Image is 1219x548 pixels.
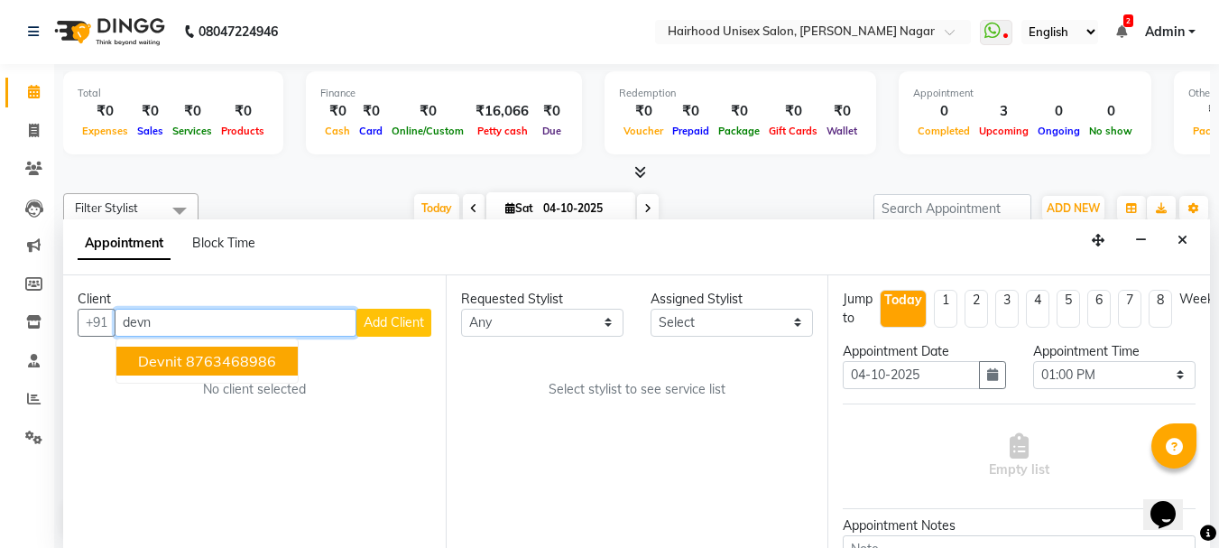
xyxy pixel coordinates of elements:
div: ₹0 [168,101,217,122]
div: Client [78,290,431,309]
input: 2025-10-04 [538,195,628,222]
span: Select stylist to see service list [549,380,725,399]
span: Services [168,125,217,137]
div: Jump to [843,290,873,328]
div: ₹0 [822,101,862,122]
div: 0 [913,101,974,122]
div: ₹0 [320,101,355,122]
span: devnit [138,352,182,370]
div: Redemption [619,86,862,101]
span: Petty cash [473,125,532,137]
div: Appointment Date [843,342,1005,361]
span: Completed [913,125,974,137]
span: Sat [501,201,538,215]
div: 3 [974,101,1033,122]
span: Package [714,125,764,137]
span: Sales [133,125,168,137]
span: Gift Cards [764,125,822,137]
div: Appointment [913,86,1137,101]
div: Assigned Stylist [651,290,813,309]
div: No client selected [121,380,388,399]
span: Empty list [989,433,1049,479]
li: 5 [1057,290,1080,328]
span: Appointment [78,228,171,260]
div: ₹0 [217,101,269,122]
div: ₹0 [668,101,714,122]
img: logo [46,6,170,57]
div: Appointment Time [1033,342,1196,361]
div: ₹0 [714,101,764,122]
span: Ongoing [1033,125,1085,137]
input: Search by Name/Mobile/Email/Code [115,309,356,337]
li: 2 [965,290,988,328]
div: Requested Stylist [461,290,623,309]
div: ₹0 [387,101,468,122]
div: ₹0 [78,101,133,122]
ngb-highlight: 8763468986 [186,352,276,370]
span: 2 [1123,14,1133,27]
input: yyyy-mm-dd [843,361,979,389]
li: 3 [995,290,1019,328]
button: Close [1169,227,1196,255]
span: No show [1085,125,1137,137]
span: Upcoming [974,125,1033,137]
span: Add Client [364,314,424,330]
span: Admin [1145,23,1185,42]
button: ADD NEW [1042,196,1104,221]
span: ADD NEW [1047,201,1100,215]
b: 08047224946 [199,6,278,57]
span: Block Time [192,235,255,251]
a: 2 [1116,23,1127,40]
input: Search Appointment [873,194,1031,222]
span: Online/Custom [387,125,468,137]
span: Due [538,125,566,137]
div: Total [78,86,269,101]
li: 1 [934,290,957,328]
div: 0 [1085,101,1137,122]
span: Products [217,125,269,137]
li: 7 [1118,290,1141,328]
div: Today [884,291,922,310]
div: 0 [1033,101,1085,122]
span: Expenses [78,125,133,137]
span: Prepaid [668,125,714,137]
div: ₹0 [764,101,822,122]
div: ₹0 [619,101,668,122]
div: Finance [320,86,568,101]
span: Wallet [822,125,862,137]
div: ₹0 [133,101,168,122]
div: Appointment Notes [843,516,1196,535]
div: ₹0 [355,101,387,122]
li: 8 [1149,290,1172,328]
iframe: chat widget [1143,476,1201,530]
span: Filter Stylist [75,200,138,215]
div: ₹16,066 [468,101,536,122]
span: Cash [320,125,355,137]
span: Card [355,125,387,137]
li: 4 [1026,290,1049,328]
span: Voucher [619,125,668,137]
span: Today [414,194,459,222]
button: +91 [78,309,115,337]
button: Add Client [356,309,431,337]
li: 6 [1087,290,1111,328]
div: ₹0 [536,101,568,122]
